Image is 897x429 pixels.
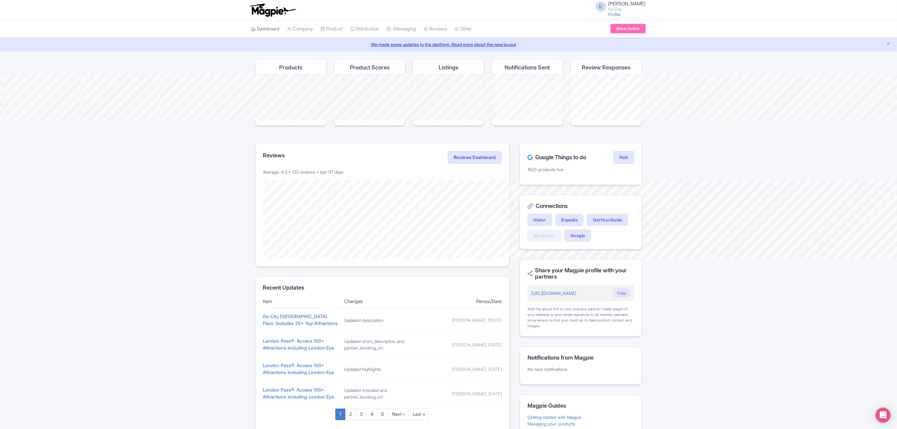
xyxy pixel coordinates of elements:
[345,409,356,420] a: 2
[876,408,891,423] div: Open Intercom Messenger
[344,298,420,305] div: Changes
[263,362,334,376] a: London Pass®: Access 100+ Attractions including London Eye
[425,317,502,323] div: [PERSON_NAME], [DATE]
[344,338,420,351] div: Updated short_description and partner_booking_url
[527,267,634,280] h2: Share your Magpie profile with your partners
[263,285,502,291] h2: Recent Updates
[556,214,584,226] a: Expedia
[350,64,390,71] h4: Product Scores
[425,298,502,305] div: Person/Date
[592,1,646,11] a: C [PERSON_NAME] Go City
[527,421,575,426] a: Managing your products
[263,298,339,305] div: Item
[321,20,343,38] a: Product
[4,41,893,48] a: We made some updates to the platform. Read more about the new layout
[527,355,634,361] h2: Notifications from Magpie
[279,64,302,71] h4: Products
[527,306,634,329] div: Add the above link to your industry partner / trade pages of your website or your email signature...
[408,409,429,420] a: Last »
[263,338,334,351] a: London Pass®: Access 100+ Attractions including London Eye
[608,12,621,17] a: Profile
[387,20,416,38] a: Messaging
[424,20,447,38] a: Reviews
[377,409,388,420] a: 5
[425,366,502,372] div: [PERSON_NAME], [DATE]
[344,387,420,400] div: Updated included and partner_booking_url
[527,366,634,372] p: No new notifications.
[531,291,576,296] a: [URL][DOMAIN_NAME]
[263,152,285,159] h2: Reviews
[527,230,561,242] a: Musement
[356,409,367,420] a: 3
[439,64,458,71] h4: Listings
[527,214,552,226] a: Viator
[335,409,345,420] a: 1
[251,20,280,38] a: Dashboard
[448,151,502,164] a: Reviews Dashboard
[527,154,586,160] h2: Google Things to do
[366,409,377,420] a: 4
[613,289,630,297] button: Copy
[248,3,297,17] img: logo-ab69f6fb50320c5b225c76a69d11143b.png
[263,169,502,175] p: Average: 4.3 • 122 reviews • last 117 days
[527,166,634,173] p: 1620 products live
[344,366,420,372] div: Updated highlights
[388,409,409,420] a: Next ›
[582,64,630,71] h4: Review Responses
[610,24,646,33] a: Subscription
[527,415,581,420] a: Getting started with Magpie
[587,214,628,226] a: GetYourGuide
[287,20,313,38] a: Company
[263,387,334,400] a: London Pass®: Access 100+ Attractions including London Eye
[613,151,634,164] a: Hub
[886,41,891,48] button: Close announcement
[263,313,338,327] a: Go City [GEOGRAPHIC_DATA] Pass: Includes 25+ Top Attractions
[608,7,646,11] small: Go City
[425,341,502,348] div: [PERSON_NAME], [DATE]
[350,20,379,38] a: Distribution
[608,1,646,7] span: [PERSON_NAME]
[596,2,606,12] span: C
[344,317,420,323] div: Updated description
[505,64,550,71] h4: Notifications Sent
[565,230,591,242] a: Google
[527,403,634,409] h2: Magpie Guides
[527,203,634,209] h2: Connections
[425,390,502,397] div: [PERSON_NAME], [DATE]
[455,20,472,38] a: Other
